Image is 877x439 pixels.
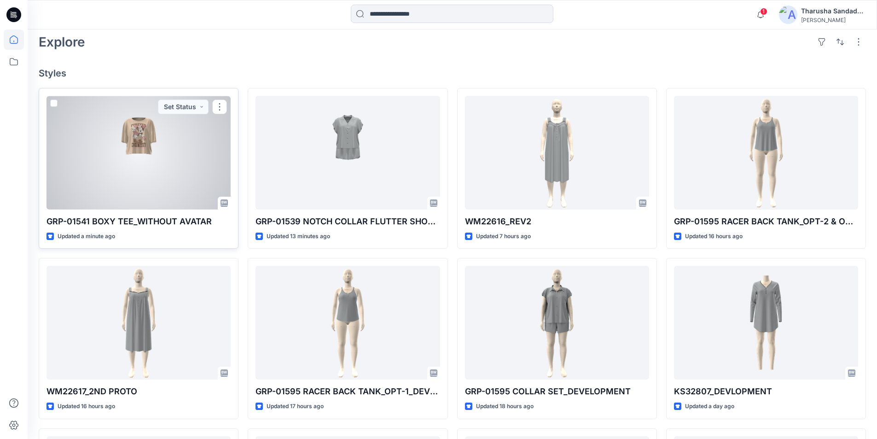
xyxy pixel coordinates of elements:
h2: Explore [39,35,85,49]
p: Updated a minute ago [58,232,115,241]
p: Updated 7 hours ago [476,232,531,241]
a: KS32807_DEVLOPMENT [674,266,858,380]
div: [PERSON_NAME] [801,17,865,23]
a: GRP-01539 NOTCH COLLAR FLUTTER SHORTY_WITHOUT AVATAR [256,96,440,210]
p: KS32807_DEVLOPMENT [674,385,858,398]
p: WM22617_2ND PROTO [46,385,231,398]
a: GRP-01541 BOXY TEE_WITHOUT AVATAR [46,96,231,210]
a: GRP-01595 RACER BACK TANK_OPT-2 & OPT-3_DEVELOPMENT [674,96,858,210]
p: GRP-01595 COLLAR SET_DEVELOPMENT [465,385,649,398]
h4: Styles [39,68,866,79]
p: GRP-01595 RACER BACK TANK_OPT-1_DEVELOPMENT [256,385,440,398]
span: 1 [760,8,767,15]
p: GRP-01541 BOXY TEE_WITHOUT AVATAR [46,215,231,228]
p: Updated 13 minutes ago [267,232,330,241]
img: avatar [779,6,797,24]
p: GRP-01539 NOTCH COLLAR FLUTTER SHORTY_WITHOUT AVATAR [256,215,440,228]
a: WM22617_2ND PROTO [46,266,231,380]
p: Updated 16 hours ago [58,402,115,411]
p: Updated 18 hours ago [476,402,534,411]
p: Updated 17 hours ago [267,402,324,411]
p: Updated a day ago [685,402,734,411]
a: GRP-01595 COLLAR SET_DEVELOPMENT [465,266,649,380]
p: Updated 16 hours ago [685,232,743,241]
p: WM22616_REV2 [465,215,649,228]
a: GRP-01595 RACER BACK TANK_OPT-1_DEVELOPMENT [256,266,440,380]
p: GRP-01595 RACER BACK TANK_OPT-2 & OPT-3_DEVELOPMENT [674,215,858,228]
a: WM22616_REV2 [465,96,649,210]
div: Tharusha Sandadeepa [801,6,865,17]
